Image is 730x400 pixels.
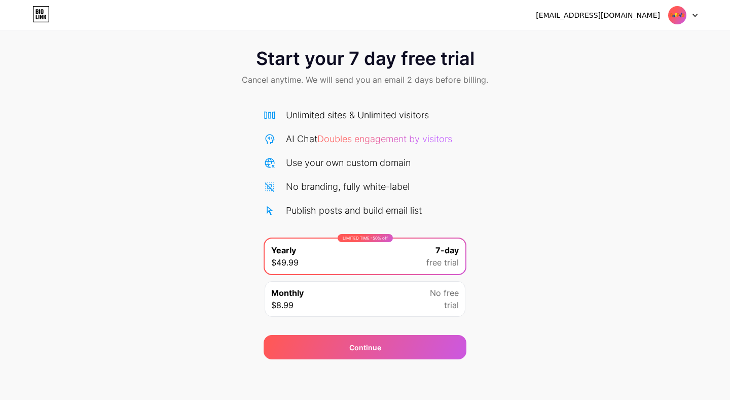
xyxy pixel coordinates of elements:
[286,156,411,170] div: Use your own custom domain
[242,74,488,86] span: Cancel anytime. We will send you an email 2 days before billing.
[286,204,422,217] div: Publish posts and build email list
[536,10,660,21] div: [EMAIL_ADDRESS][DOMAIN_NAME]
[271,287,304,299] span: Monthly
[286,132,452,146] div: AI Chat
[271,256,299,269] span: $49.99
[426,256,459,269] span: free trial
[349,342,381,353] span: Continue
[430,287,459,299] span: No free
[286,108,429,122] div: Unlimited sites & Unlimited visitors
[338,234,393,242] div: LIMITED TIME : 50% off
[668,6,687,25] img: poppyspanama
[317,134,452,144] span: Doubles engagement by visitors
[271,244,296,256] span: Yearly
[444,299,459,311] span: trial
[435,244,459,256] span: 7-day
[256,48,474,69] span: Start your 7 day free trial
[271,299,294,311] span: $8.99
[286,180,410,193] div: No branding, fully white-label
